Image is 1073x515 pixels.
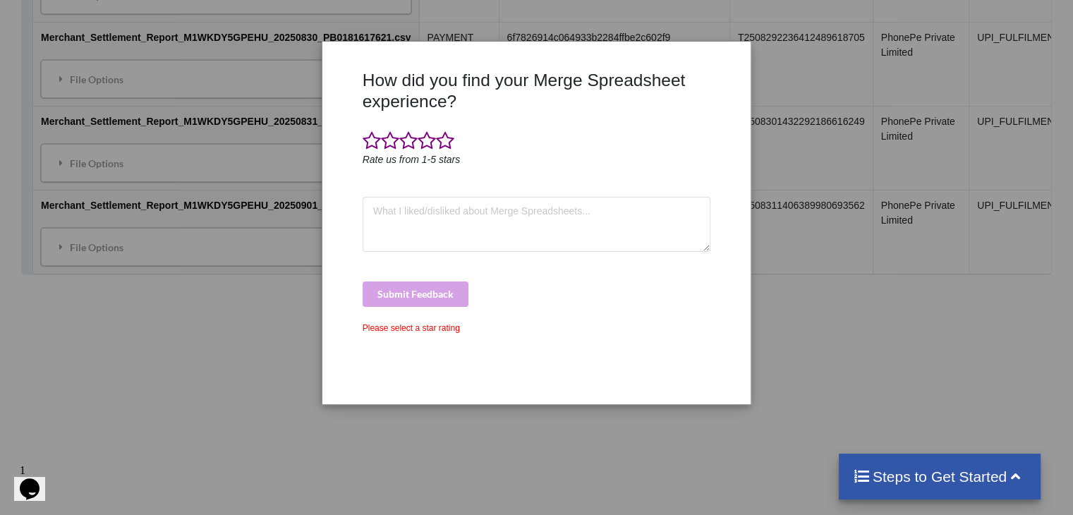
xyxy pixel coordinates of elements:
h3: How did you find your Merge Spreadsheet experience? [363,70,711,111]
i: Rate us from 1-5 stars [363,154,461,165]
div: Please select a star rating [363,322,711,334]
iframe: chat widget [14,459,59,501]
h4: Steps to Get Started [853,468,1027,485]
